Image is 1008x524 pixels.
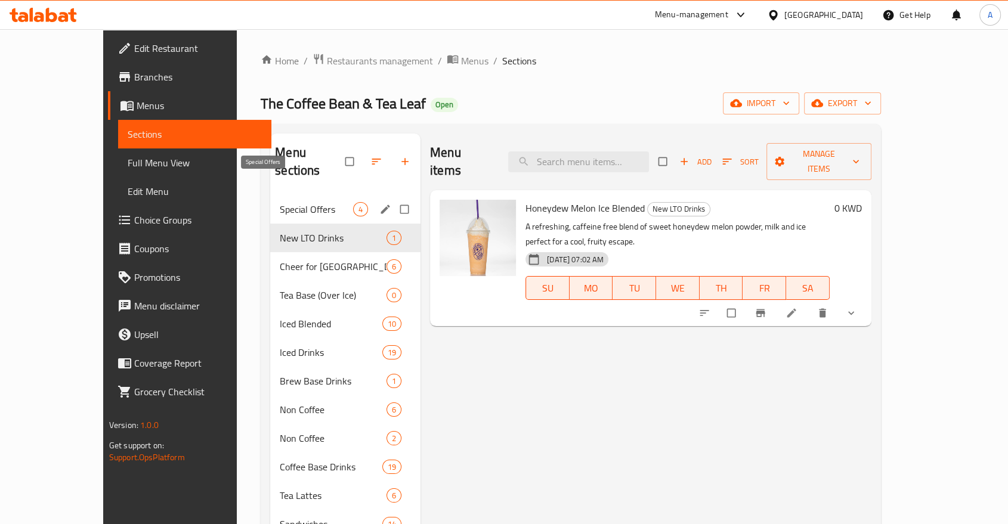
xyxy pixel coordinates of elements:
[732,96,790,111] span: import
[386,288,401,302] div: items
[118,177,271,206] a: Edit Menu
[261,54,299,68] a: Home
[382,317,401,331] div: items
[447,53,488,69] a: Menus
[109,417,138,433] span: Version:
[270,424,420,452] div: Non Coffee2
[386,488,401,503] div: items
[723,92,799,114] button: import
[275,144,345,179] h2: Menu sections
[392,148,420,175] button: Add section
[109,438,164,453] span: Get support on:
[134,385,262,399] span: Grocery Checklist
[613,276,656,300] button: TU
[108,263,271,292] a: Promotions
[438,54,442,68] li: /
[570,276,613,300] button: MO
[387,433,401,444] span: 2
[280,431,386,445] span: Non Coffee
[109,449,185,465] a: Support.OpsPlatform
[108,206,271,234] a: Choice Groups
[431,100,458,110] span: Open
[387,490,401,501] span: 6
[691,300,720,326] button: sort-choices
[382,460,401,474] div: items
[280,488,386,503] span: Tea Lattes
[525,276,570,300] button: SU
[719,153,762,171] button: Sort
[280,402,386,417] div: Non Coffee
[747,300,776,326] button: Branch-specific-item
[134,213,262,227] span: Choice Groups
[386,231,401,245] div: items
[525,199,645,217] span: Honeydew Melon Ice Blended
[386,259,401,274] div: items
[743,276,786,300] button: FR
[134,270,262,284] span: Promotions
[261,53,880,69] nav: breadcrumb
[378,201,395,217] button: edit
[715,153,766,171] span: Sort items
[108,234,271,263] a: Coupons
[502,54,536,68] span: Sections
[108,349,271,377] a: Coverage Report
[118,148,271,177] a: Full Menu View
[280,288,386,302] span: Tea Base (Over Ice)
[655,8,728,22] div: Menu-management
[661,280,695,297] span: WE
[387,232,401,244] span: 1
[134,241,262,256] span: Coupons
[676,153,715,171] span: Add item
[542,254,608,265] span: [DATE] 07:02 AM
[108,63,271,91] a: Branches
[700,276,743,300] button: TH
[270,309,420,338] div: Iced Blended10
[280,317,382,331] span: Iced Blended
[387,376,401,387] span: 1
[261,90,426,117] span: The Coffee Bean & Tea Leaf
[270,252,420,281] div: Cheer for [GEOGRAPHIC_DATA]6
[280,460,382,474] span: Coffee Base Drinks
[531,280,565,297] span: SU
[988,8,992,21] span: A
[280,374,386,388] span: Brew Base Drinks
[617,280,651,297] span: TU
[440,200,516,276] img: Honeydew Melon Ice Blended
[766,143,871,180] button: Manage items
[525,219,829,249] p: A refreshing, caffeine free blend of sweet honeydew melon powder, milk and ice perfect for a cool...
[108,292,271,320] a: Menu disclaimer
[814,96,871,111] span: export
[270,338,420,367] div: Iced Drinks19
[386,402,401,417] div: items
[280,231,386,245] span: New LTO Drinks
[354,204,367,215] span: 4
[386,374,401,388] div: items
[383,461,401,473] span: 19
[720,302,745,324] span: Select to update
[134,299,262,313] span: Menu disclaimer
[574,280,608,297] span: MO
[648,202,710,216] span: New LTO Drinks
[128,127,262,141] span: Sections
[280,345,382,359] span: Iced Drinks
[679,155,712,169] span: Add
[270,224,420,252] div: New LTO Drinks1
[651,150,676,173] span: Select section
[383,318,401,330] span: 10
[137,98,262,113] span: Menus
[845,307,857,319] svg: Show Choices
[747,280,781,297] span: FR
[387,261,401,272] span: 6
[786,307,800,319] a: Edit menu item
[704,280,738,297] span: TH
[656,276,700,300] button: WE
[108,91,271,120] a: Menus
[128,184,262,199] span: Edit Menu
[280,259,386,274] span: Cheer for [GEOGRAPHIC_DATA]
